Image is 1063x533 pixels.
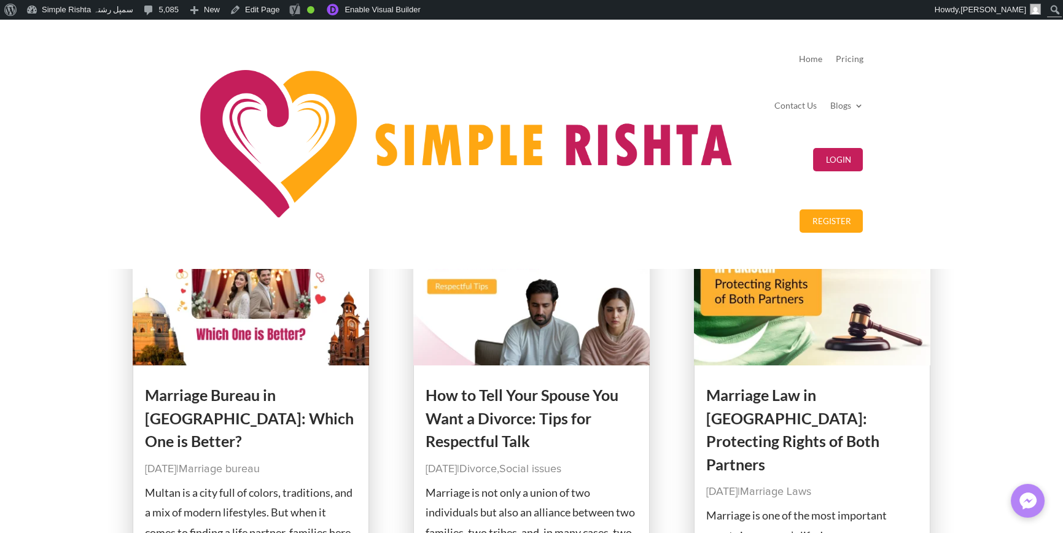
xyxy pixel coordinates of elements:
span: [PERSON_NAME] [960,5,1026,14]
a: Marriage Laws [740,486,811,497]
button: Register [800,209,863,233]
p: | , [426,459,638,479]
span: [DATE] [706,486,738,497]
img: How to Tell Your Spouse You Want a Divorce: Tips for Respectful Talk [413,217,650,365]
a: Marriage bureau [179,464,260,475]
button: Login [813,148,863,171]
a: Blogs [830,82,863,129]
p: | [145,459,357,479]
div: Good [307,6,314,14]
a: Social issues [499,464,561,475]
span: [DATE] [426,464,457,475]
a: Home [798,36,822,82]
img: Messenger [1016,489,1040,513]
a: Marriage Bureau in [GEOGRAPHIC_DATA]: Which One is Better? [145,386,354,450]
img: Marriage Law in Pakistan: Protecting Rights of Both Partners [694,217,931,365]
a: Pricing [835,36,863,82]
p: | [706,482,919,502]
a: Marriage Law in [GEOGRAPHIC_DATA]: Protecting Rights of Both Partners [706,386,879,473]
a: Divorce [459,464,497,475]
span: [DATE] [145,464,176,475]
a: Login [813,129,863,190]
a: How to Tell Your Spouse You Want a Divorce: Tips for Respectful Talk [426,386,618,450]
img: Marriage Bureau in Multan: Which One is Better? [133,217,370,365]
a: Register [800,190,863,252]
a: Contact Us [774,82,816,129]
